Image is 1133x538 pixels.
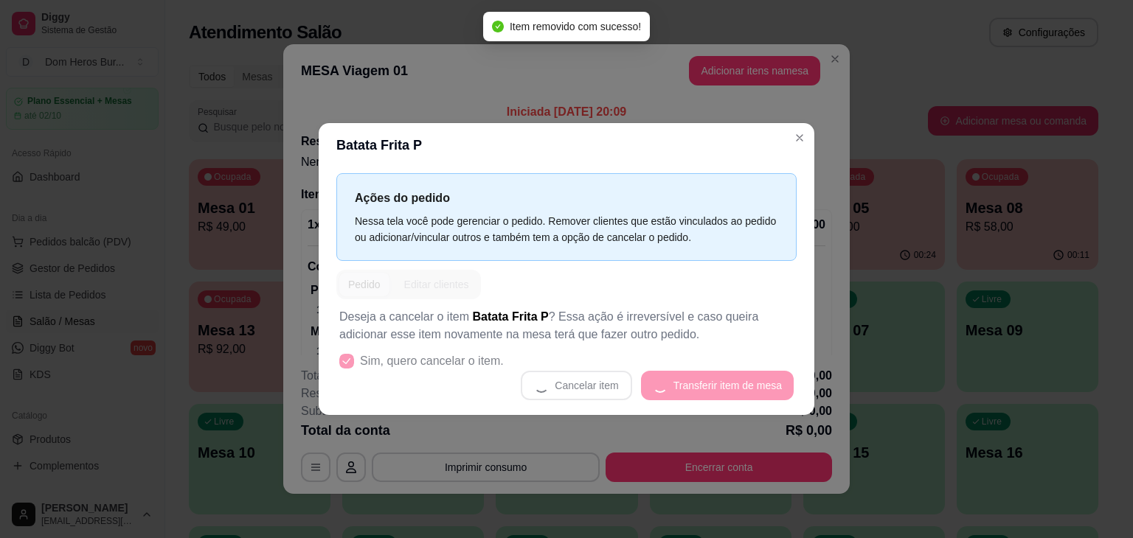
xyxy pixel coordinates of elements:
[510,21,641,32] span: Item removido com sucesso!
[788,126,811,150] button: Close
[492,21,504,32] span: check-circle
[339,308,794,343] p: Deseja a cancelar o item ? Essa ação é irreversível e caso queira adicionar esse item novamente n...
[355,189,778,207] p: Ações do pedido
[355,213,778,245] div: Nessa tela você pode gerenciar o pedido. Remover clientes que estão vinculados ao pedido ou adici...
[319,123,814,167] header: Batata Frita P
[473,310,549,323] span: Batata Frita P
